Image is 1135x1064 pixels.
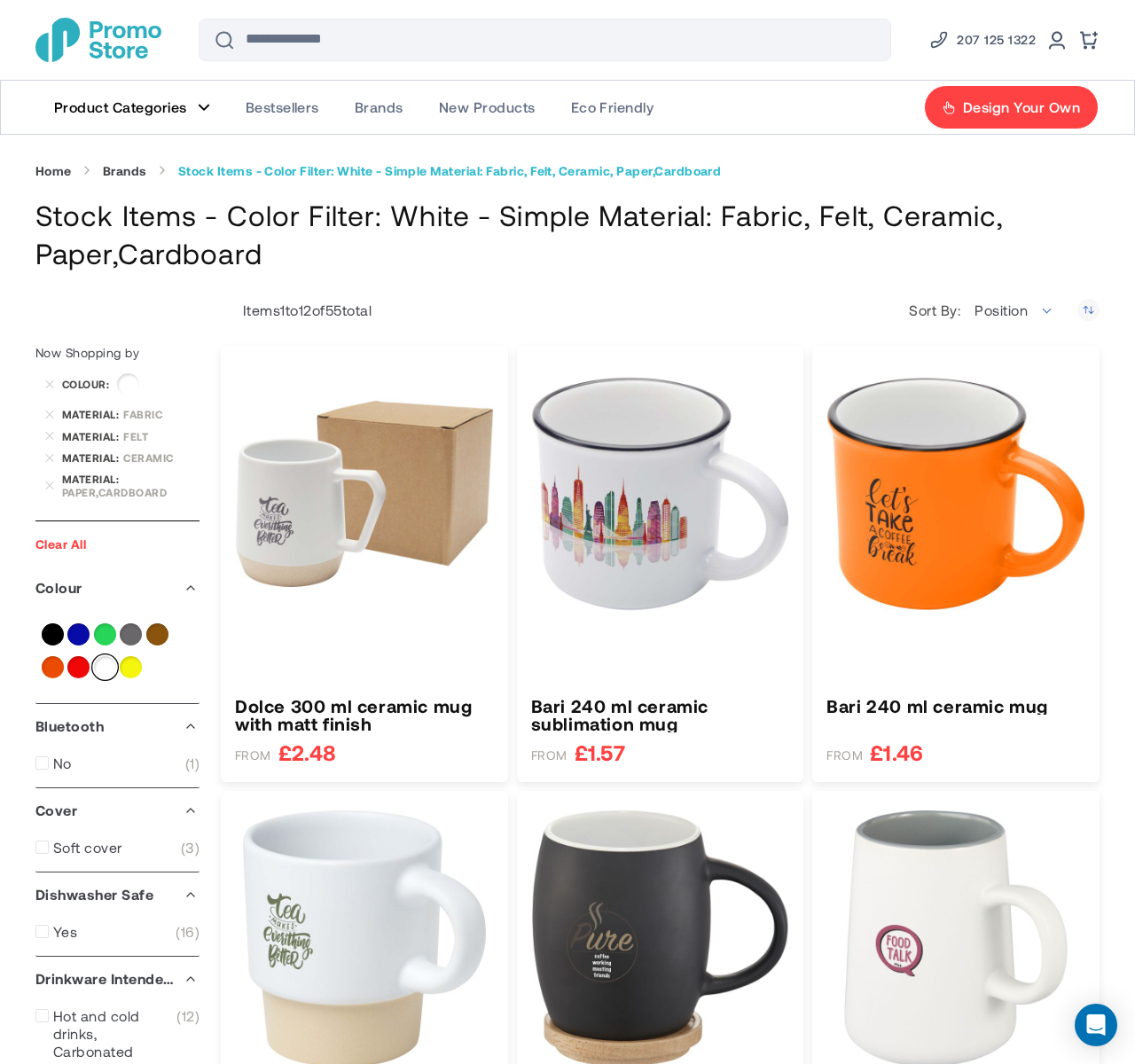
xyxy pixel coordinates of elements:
a: Dolce 300 ml ceramic mug with matt finish [235,697,494,732]
span: Soft cover [53,839,122,857]
a: Clear All [35,536,86,552]
a: Red [67,656,90,678]
img: Bari 240 ml ceramic sublimation mug [531,364,790,623]
a: Brands [103,163,147,179]
span: 207 125 1322 [957,29,1036,51]
a: Product Categories [36,81,228,134]
div: Cover [35,788,200,833]
span: Material [62,430,123,442]
div: Open Intercom Messenger [1075,1004,1117,1046]
span: FROM [826,747,863,763]
span: Position [965,293,1064,328]
span: Material [62,451,123,464]
span: £1.46 [870,741,923,763]
span: FROM [235,747,271,763]
a: Remove Material Fabric [44,409,55,419]
a: Bestsellers [228,81,337,134]
a: Yes 16 [35,923,200,941]
span: Colour [62,378,113,390]
span: Now Shopping by [35,345,139,360]
a: Bari 240 ml ceramic sublimation mug [531,697,790,732]
div: Ceramic [123,451,200,464]
span: 55 [325,301,342,318]
a: Yellow [120,656,142,678]
span: Material [62,473,123,485]
div: Fabric [123,408,200,420]
span: 1 [280,301,285,318]
a: No 1 [35,755,200,772]
span: Yes [53,923,77,941]
a: Eco Friendly [553,81,672,134]
a: Remove Material Paper,Cardboard [44,481,55,491]
span: 12 [299,301,312,318]
div: Colour [35,566,200,610]
div: Felt [123,430,200,442]
strong: Stock Items - Color Filter: White - Simple Material: Fabric, Felt, Ceramic, Paper,Cardboard [178,163,722,179]
a: store logo [35,18,161,62]
span: 3 [181,839,200,857]
a: Natural [146,623,168,645]
span: New Products [439,98,536,116]
a: Design Your Own [924,85,1099,129]
div: Drinkware Intended Use [35,957,200,1001]
span: Position [975,301,1028,318]
span: Material [62,408,123,420]
a: White [94,656,116,678]
a: Set Descending Direction [1077,299,1100,321]
span: Brands [355,98,403,116]
img: Dolce 300 ml ceramic mug with matt finish [235,364,494,623]
a: Remove Colour White [44,379,55,390]
span: £1.57 [575,741,625,763]
div: Paper,Cardboard [62,486,200,498]
a: Grey [120,623,142,645]
span: Design Your Own [963,98,1080,116]
a: Remove Material Ceramic [44,452,55,463]
span: No [53,755,72,772]
img: Bari 240 ml ceramic mug [826,364,1085,623]
a: Soft cover 3 [35,839,200,857]
div: Dishwasher Safe [35,872,200,917]
span: Bestsellers [246,98,319,116]
p: Items to of total [221,301,372,319]
span: 16 [176,923,200,941]
img: Promotional Merchandise [35,18,161,62]
label: Sort By [909,301,965,319]
a: Black [42,623,64,645]
h1: Stock Items - Color Filter: White - Simple Material: Fabric, Felt, Ceramic, Paper,Cardboard [35,196,1100,272]
button: Search [203,19,246,61]
span: FROM [531,747,567,763]
a: Green [94,623,116,645]
a: Remove Material Felt [44,431,55,442]
a: Orange [42,656,64,678]
a: Bari 240 ml ceramic mug [826,697,1085,715]
span: Product Categories [54,98,187,116]
a: Phone [928,29,1036,51]
a: Brands [337,81,421,134]
a: Blue [67,623,90,645]
span: £2.48 [278,741,336,763]
span: Eco Friendly [571,98,654,116]
a: Home [35,163,72,179]
span: 1 [185,755,200,772]
div: Bluetooth [35,704,200,748]
a: New Products [421,81,553,134]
